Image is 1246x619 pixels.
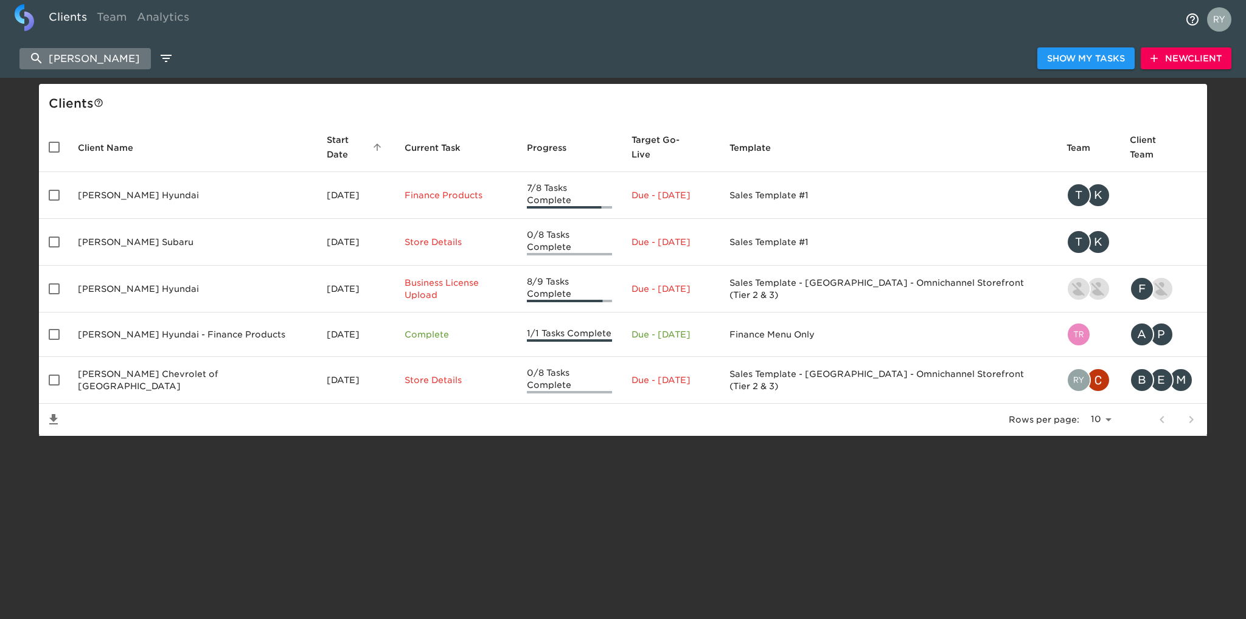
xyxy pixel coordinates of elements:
img: duncan.miller@roadster.com [1087,278,1109,300]
div: E [1149,368,1174,392]
td: Sales Template #1 [720,172,1057,219]
span: Show My Tasks [1047,51,1125,66]
span: Current Task [405,140,476,155]
img: Profile [1207,7,1231,32]
img: christopher.mccarthy@roadster.com [1087,369,1109,391]
td: [DATE] [317,219,395,266]
p: Due - [DATE] [632,189,710,201]
div: azimmerman@westherr.com, pfarr@westherr.com [1130,322,1197,347]
p: Store Details [405,374,507,386]
div: K [1086,183,1110,207]
p: Due - [DATE] [632,283,710,295]
p: Finance Products [405,189,507,201]
td: [PERSON_NAME] Hyundai [68,172,317,219]
div: M [1169,368,1193,392]
p: Complete [405,328,507,341]
span: Template [729,140,787,155]
div: T [1067,230,1091,254]
button: Show My Tasks [1037,47,1135,70]
td: 8/9 Tasks Complete [517,266,622,313]
p: Store Details [405,236,507,248]
div: A [1130,322,1154,347]
span: Progress [527,140,582,155]
button: edit [156,48,176,69]
td: 0/8 Tasks Complete [517,219,622,266]
span: Start Date [327,133,385,162]
td: Finance Menu Only [720,313,1057,357]
div: F [1130,277,1154,301]
img: kevin.lo@roadster.com [1150,278,1172,300]
td: 1/1 Tasks Complete [517,313,622,357]
td: [DATE] [317,313,395,357]
div: B [1130,368,1154,392]
button: Save List [39,405,68,434]
div: T [1067,183,1091,207]
td: Sales Template - [GEOGRAPHIC_DATA] - Omnichannel Storefront (Tier 2 & 3) [720,266,1057,313]
span: Client Team [1130,133,1197,162]
div: P [1149,322,1174,347]
select: rows per page [1084,410,1116,429]
img: logo [15,4,34,31]
span: Team [1067,140,1106,155]
td: Sales Template - [GEOGRAPHIC_DATA] - Omnichannel Storefront (Tier 2 & 3) [720,357,1057,404]
td: [DATE] [317,172,395,219]
span: This is the next Task in this Hub that should be completed [405,140,461,155]
td: 0/8 Tasks Complete [517,357,622,404]
span: Client Name [78,140,149,155]
td: [PERSON_NAME] Hyundai - Finance Products [68,313,317,357]
button: notifications [1178,5,1207,34]
svg: This is a list of all of your clients and clients shared with you [94,98,103,108]
div: fcomisso@westherr.com, kevin.lo@roadster.com [1130,277,1197,301]
td: [DATE] [317,357,395,404]
div: bhollis@westherr.com, ewagner@westherr.com, mattea@westherr.com [1130,368,1197,392]
img: ryan.dale@roadster.com [1068,369,1090,391]
div: ryan.dale@roadster.com, christopher.mccarthy@roadster.com [1067,368,1110,392]
td: [DATE] [317,266,395,313]
td: 7/8 Tasks Complete [517,172,622,219]
div: patrick.adamson@roadster.com, duncan.miller@roadster.com [1067,277,1110,301]
img: tristan.walk@roadster.com [1068,323,1090,345]
div: K [1086,230,1110,254]
a: Clients [44,4,92,34]
button: NewClient [1141,47,1231,70]
input: search [19,48,151,69]
p: Due - [DATE] [632,328,710,341]
a: Analytics [132,4,194,34]
div: Client s [49,94,1202,113]
td: [PERSON_NAME] Chevrolet of [GEOGRAPHIC_DATA] [68,357,317,404]
span: New Client [1150,51,1222,66]
p: Business License Upload [405,277,507,301]
td: [PERSON_NAME] Subaru [68,219,317,266]
td: [PERSON_NAME] Hyundai [68,266,317,313]
span: Target Go-Live [632,133,710,162]
a: Team [92,4,132,34]
td: Sales Template #1 [720,219,1057,266]
p: Rows per page: [1009,413,1079,426]
table: enhanced table [39,123,1207,436]
p: Due - [DATE] [632,236,710,248]
img: patrick.adamson@roadster.com [1068,278,1090,300]
span: Calculated based on the start date and the duration of all Tasks contained in this Hub. [632,133,694,162]
div: tristan.walk@roadster.com [1067,322,1110,347]
div: tracy@roadster.com, kevin.dodt@roadster.com [1067,230,1110,254]
p: Due - [DATE] [632,374,710,386]
div: tracy@roadster.com, kevin.dodt@roadster.com [1067,183,1110,207]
